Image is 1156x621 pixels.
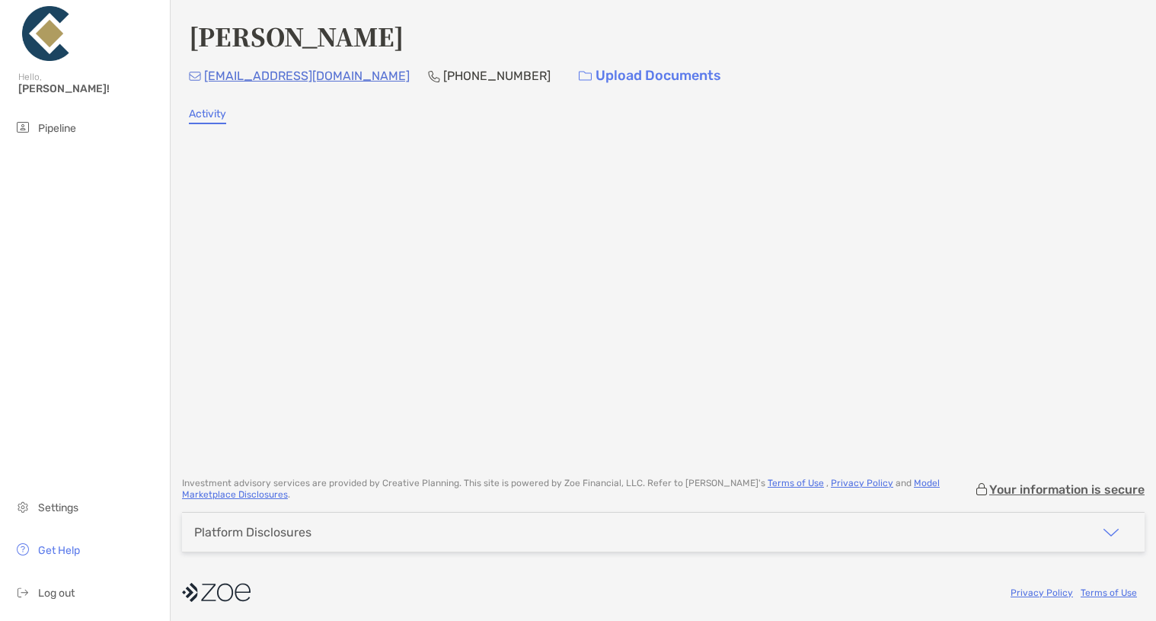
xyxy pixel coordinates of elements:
h4: [PERSON_NAME] [189,18,404,53]
p: Investment advisory services are provided by Creative Planning . This site is powered by Zoe Fina... [182,478,974,501]
p: [EMAIL_ADDRESS][DOMAIN_NAME] [204,66,410,85]
p: [PHONE_NUMBER] [443,66,551,85]
img: settings icon [14,498,32,516]
a: Terms of Use [768,478,824,488]
img: logout icon [14,583,32,601]
img: button icon [579,71,592,82]
a: Privacy Policy [831,478,893,488]
img: icon arrow [1102,523,1120,542]
p: Your information is secure [989,482,1145,497]
a: Activity [189,107,226,124]
span: Log out [38,587,75,600]
span: [PERSON_NAME]! [18,82,161,95]
span: Get Help [38,544,80,557]
span: Pipeline [38,122,76,135]
img: get-help icon [14,540,32,559]
img: pipeline icon [14,118,32,136]
div: Platform Disclosures [194,525,311,539]
a: Privacy Policy [1011,587,1073,598]
img: Zoe Logo [18,6,73,61]
a: Model Marketplace Disclosures [182,478,940,500]
img: Phone Icon [428,70,440,82]
span: Settings [38,501,78,514]
img: Email Icon [189,72,201,81]
a: Terms of Use [1081,587,1137,598]
img: company logo [182,575,251,610]
a: Upload Documents [569,59,731,92]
